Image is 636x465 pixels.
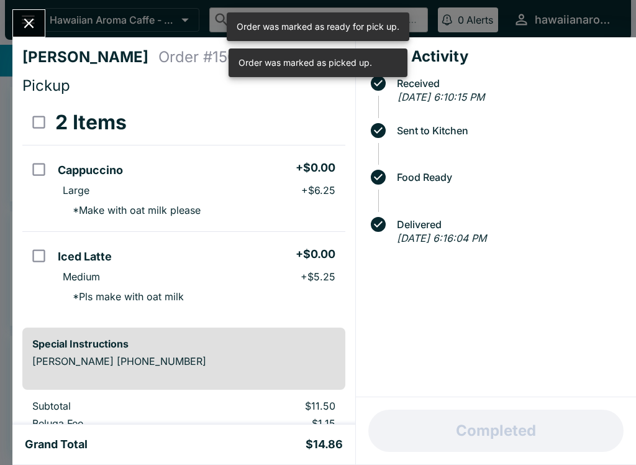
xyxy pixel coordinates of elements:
[32,355,335,367] p: [PERSON_NAME] [PHONE_NUMBER]
[32,417,199,430] p: Beluga Fee
[22,48,158,67] h4: [PERSON_NAME]
[63,204,201,216] p: * Make with oat milk please
[32,400,199,412] p: Subtotal
[296,247,335,262] h5: + $0.00
[238,52,372,73] div: Order was marked as picked up.
[219,417,335,430] p: $1.15
[397,91,484,103] em: [DATE] 6:10:15 PM
[58,249,112,264] h5: Iced Latte
[397,232,486,244] em: [DATE] 6:16:04 PM
[391,172,626,183] span: Food Ready
[32,338,335,350] h6: Special Instructions
[22,100,345,318] table: orders table
[301,184,335,196] p: + $6.25
[391,78,626,89] span: Received
[219,400,335,412] p: $11.50
[391,125,626,136] span: Sent to Kitchen
[366,47,626,66] h4: Order Activity
[55,110,127,135] h3: 2 Items
[63,270,100,283] p: Medium
[58,163,123,178] h5: Cappuccino
[63,184,89,196] p: Large
[306,437,343,452] h5: $14.86
[296,160,335,175] h5: + $0.00
[237,16,399,37] div: Order was marked as ready for pick up.
[25,437,88,452] h5: Grand Total
[13,10,45,37] button: Close
[391,219,626,230] span: Delivered
[301,270,335,283] p: + $5.25
[158,48,260,67] h4: Order # 150157
[63,290,184,303] p: * Pls make with oat milk
[22,76,70,94] span: Pickup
